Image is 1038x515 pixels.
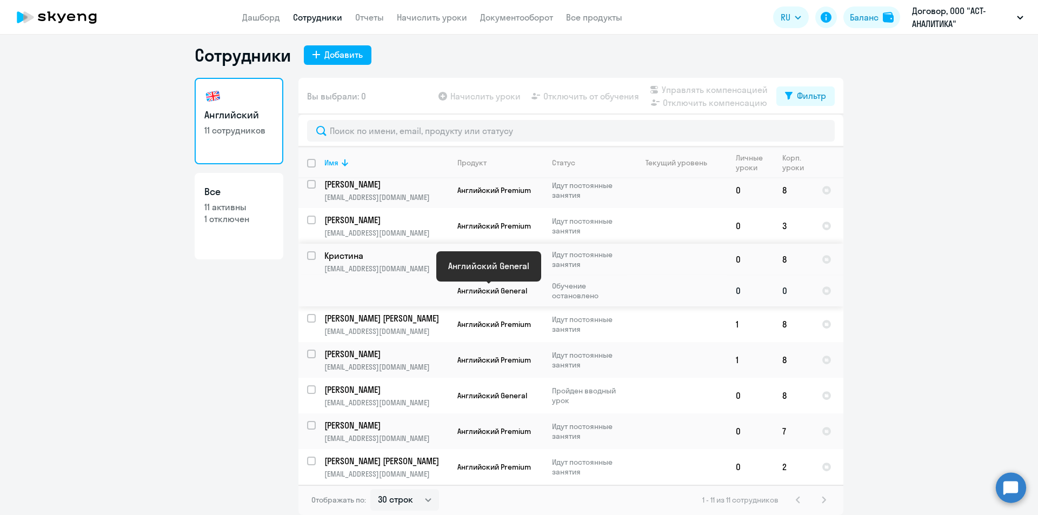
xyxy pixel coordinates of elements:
a: Английский11 сотрудников [195,78,283,164]
p: [PERSON_NAME] [324,214,447,226]
img: balance [883,12,894,23]
a: [PERSON_NAME] [324,348,448,360]
a: [PERSON_NAME] [324,178,448,190]
span: Английский General [457,391,527,400]
p: [EMAIL_ADDRESS][DOMAIN_NAME] [324,469,448,479]
td: 8 [774,244,813,275]
div: Имя [324,158,448,168]
span: Английский Premium [457,462,531,472]
td: 0 [727,275,774,306]
div: Личные уроки [736,153,773,172]
td: 8 [774,342,813,378]
p: [EMAIL_ADDRESS][DOMAIN_NAME] [324,326,448,336]
button: Фильтр [776,86,835,106]
td: 7 [774,413,813,449]
button: Балансbalance [843,6,900,28]
a: Сотрудники [293,12,342,23]
a: Начислить уроки [397,12,467,23]
div: Текущий уровень [646,158,707,168]
div: Корп. уроки [782,153,813,172]
td: 3 [774,208,813,244]
p: [PERSON_NAME] [324,178,447,190]
p: [PERSON_NAME] [324,384,447,396]
div: Английский General [448,259,529,272]
p: [PERSON_NAME] [PERSON_NAME] [324,312,447,324]
h3: Английский [204,108,274,122]
p: Идут постоянные занятия [552,457,626,477]
a: Документооборот [480,12,553,23]
td: 0 [727,244,774,275]
a: Все11 активны1 отключен [195,173,283,259]
a: Дашборд [242,12,280,23]
h1: Сотрудники [195,44,291,66]
span: Английский Premium [457,319,531,329]
p: [EMAIL_ADDRESS][DOMAIN_NAME] [324,264,448,273]
span: RU [781,11,790,24]
p: Идут постоянные занятия [552,180,626,200]
td: 8 [774,172,813,208]
td: 0 [727,449,774,485]
p: [EMAIL_ADDRESS][DOMAIN_NAME] [324,192,448,202]
button: Добавить [304,45,371,65]
p: 1 отключен [204,213,274,225]
td: 0 [727,172,774,208]
a: Отчеты [355,12,384,23]
td: 1 [727,342,774,378]
a: [PERSON_NAME] [PERSON_NAME] [324,312,448,324]
a: Все продукты [566,12,622,23]
span: Английский Premium [457,355,531,365]
p: [EMAIL_ADDRESS][DOMAIN_NAME] [324,362,448,372]
td: 8 [774,306,813,342]
a: Кристина [324,250,448,262]
td: 2 [774,449,813,485]
a: [PERSON_NAME] [324,384,448,396]
span: Вы выбрали: 0 [307,90,366,103]
div: Добавить [324,48,363,61]
p: [EMAIL_ADDRESS][DOMAIN_NAME] [324,398,448,407]
td: 8 [774,378,813,413]
p: Договор, ООО "АСТ-АНАЛИТИКА" [912,4,1013,30]
div: Продукт [457,158,487,168]
p: [EMAIL_ADDRESS][DOMAIN_NAME] [324,228,448,238]
p: Кристина [324,250,447,262]
input: Поиск по имени, email, продукту или статусу [307,120,835,142]
p: [PERSON_NAME] [324,348,447,360]
span: Отображать по: [311,495,366,505]
p: Идут постоянные занятия [552,315,626,334]
td: 0 [774,275,813,306]
div: Статус [552,158,575,168]
p: Идут постоянные занятия [552,250,626,269]
span: 1 - 11 из 11 сотрудников [702,495,778,505]
p: Идут постоянные занятия [552,216,626,236]
td: 0 [727,413,774,449]
h3: Все [204,185,274,199]
span: Английский Premium [457,185,531,195]
button: Договор, ООО "АСТ-АНАЛИТИКА" [907,4,1029,30]
div: Фильтр [797,89,826,102]
span: Английский Premium [457,426,531,436]
p: 11 активны [204,201,274,213]
div: Баланс [850,11,879,24]
p: [PERSON_NAME] [PERSON_NAME] [324,455,447,467]
td: 0 [727,378,774,413]
img: english [204,88,222,105]
a: [PERSON_NAME] [324,214,448,226]
div: Имя [324,158,338,168]
td: 1 [727,306,774,342]
p: Идут постоянные занятия [552,422,626,441]
a: [PERSON_NAME] [PERSON_NAME] [324,455,448,467]
p: 11 сотрудников [204,124,274,136]
p: Идут постоянные занятия [552,350,626,370]
p: [EMAIL_ADDRESS][DOMAIN_NAME] [324,433,448,443]
p: Пройден вводный урок [552,386,626,405]
button: RU [773,6,809,28]
p: [PERSON_NAME] [324,419,447,431]
div: Текущий уровень [635,158,727,168]
a: [PERSON_NAME] [324,419,448,431]
td: 0 [727,208,774,244]
p: Обучение остановлено [552,281,626,300]
span: Английский Premium [457,221,531,231]
span: Английский General [457,286,527,296]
